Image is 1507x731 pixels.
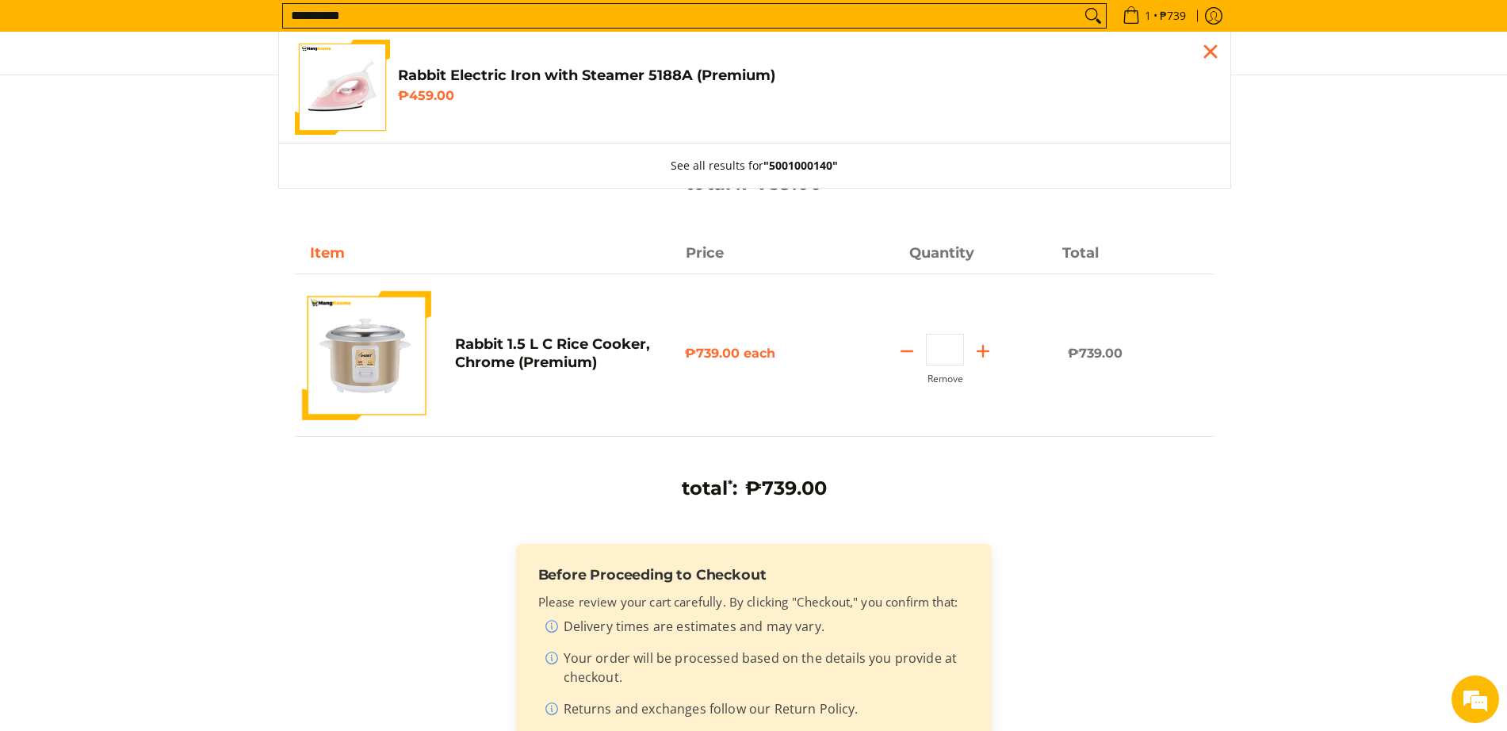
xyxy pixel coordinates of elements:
[655,144,854,188] button: See all results for"5001000140"
[545,699,970,725] li: Returns and exchanges follow our Return Policy.
[1118,7,1191,25] span: •
[964,339,1002,364] button: Add
[1068,346,1123,361] span: ₱739.00
[1199,40,1222,63] div: Close pop up
[398,88,1214,104] h6: ₱459.00
[398,67,1214,85] h4: Rabbit Electric Iron with Steamer 5188A (Premium)
[302,290,431,419] img: https://mangkosme.com/products/rabbit-1-5-l-c-rice-cooker-chrome-class-a
[745,476,827,499] span: ₱739.00
[888,339,926,364] button: Subtract
[1142,10,1153,21] span: 1
[295,40,1214,135] a: https://mangkosme.com/products/rabbit-eletric-iron-with-steamer-5188a-class-a Rabbit Electric Iro...
[1081,4,1106,28] button: Search
[545,649,970,693] li: Your order will be processed based on the details you provide at checkout.
[545,617,970,642] li: Delivery times are estimates and may vary.
[763,158,838,173] strong: "5001000140"
[928,373,963,385] button: Remove
[682,476,737,500] h3: total :
[1157,10,1188,21] span: ₱739
[538,566,970,584] h3: Before Proceeding to Checkout
[295,40,390,135] img: https://mangkosme.com/products/rabbit-eletric-iron-with-steamer-5188a-class-a
[685,346,775,361] span: ₱739.00 each
[538,593,970,725] div: Please review your cart carefully. By clicking "Checkout," you confirm that:
[455,335,650,371] a: Rabbit 1.5 L C Rice Cooker, Chrome (Premium)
